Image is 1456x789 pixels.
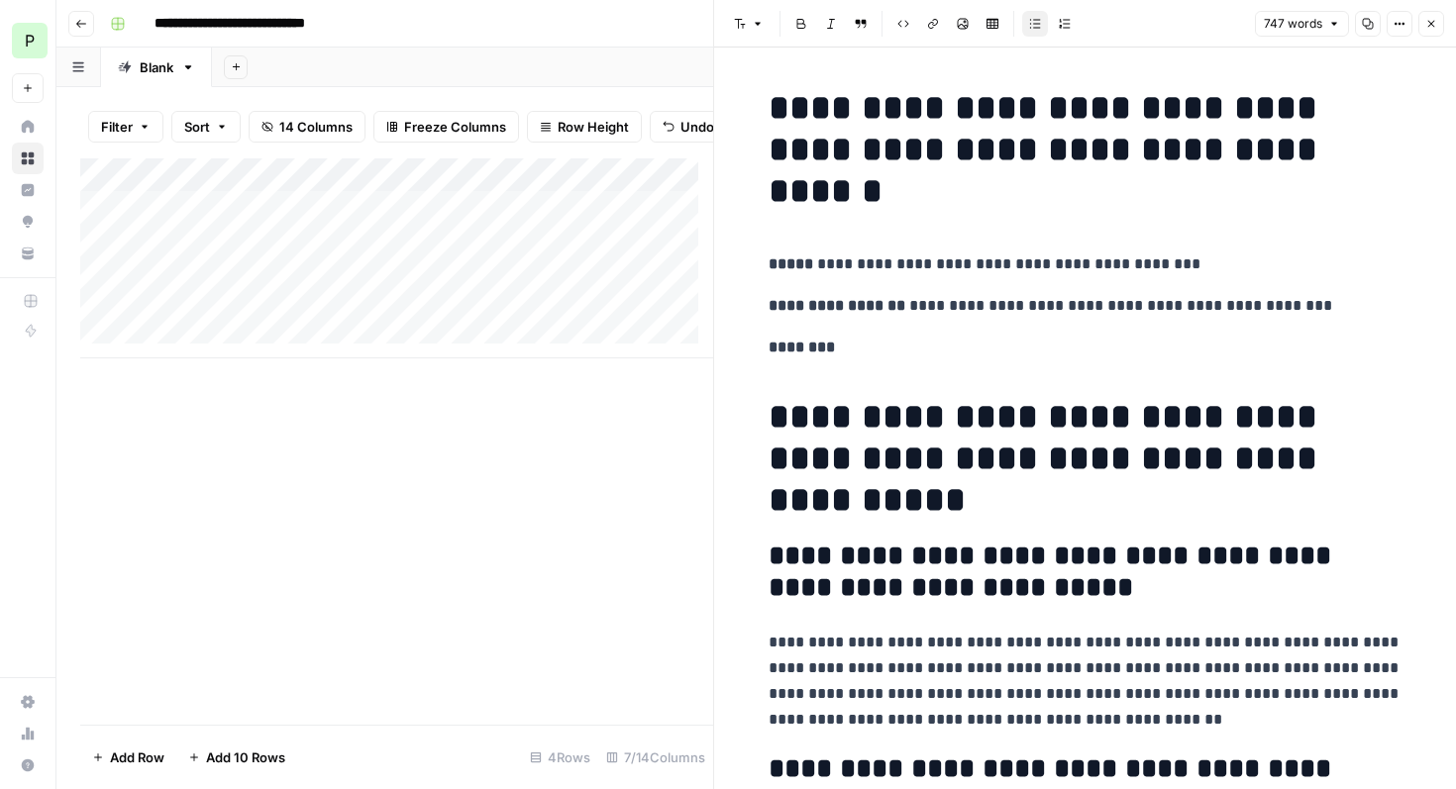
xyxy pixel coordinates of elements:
[12,749,44,781] button: Help + Support
[279,117,353,137] span: 14 Columns
[12,718,44,749] a: Usage
[140,57,173,77] div: Blank
[101,117,133,137] span: Filter
[598,741,713,773] div: 7/14 Columns
[650,111,727,143] button: Undo
[12,686,44,718] a: Settings
[527,111,642,143] button: Row Height
[12,238,44,269] a: Your Data
[522,741,598,773] div: 4 Rows
[184,117,210,137] span: Sort
[12,206,44,238] a: Opportunities
[206,747,285,767] span: Add 10 Rows
[404,117,506,137] span: Freeze Columns
[680,117,714,137] span: Undo
[88,111,163,143] button: Filter
[249,111,365,143] button: 14 Columns
[1255,11,1349,37] button: 747 words
[12,174,44,206] a: Insights
[1264,15,1322,33] span: 747 words
[80,741,176,773] button: Add Row
[373,111,519,143] button: Freeze Columns
[558,117,629,137] span: Row Height
[12,143,44,174] a: Browse
[25,29,35,52] span: P
[171,111,241,143] button: Sort
[12,111,44,143] a: Home
[176,741,297,773] button: Add 10 Rows
[12,16,44,65] button: Workspace: Pipedrive Testaccount
[110,747,164,767] span: Add Row
[101,48,212,87] a: Blank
